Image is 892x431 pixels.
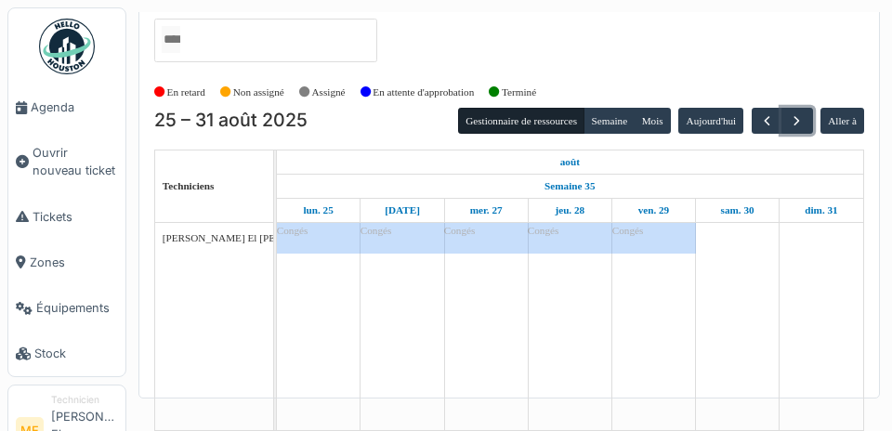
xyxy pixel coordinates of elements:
span: Congés [444,225,476,236]
span: [PERSON_NAME] El [PERSON_NAME] [163,232,342,243]
span: Congés [361,225,392,236]
label: Terminé [502,85,536,100]
a: Agenda [8,85,125,130]
label: Non assigné [233,85,284,100]
a: 26 août 2025 [380,199,425,222]
label: Assigné [312,85,346,100]
a: 30 août 2025 [716,199,759,222]
button: Suivant [781,108,812,135]
button: Mois [634,108,671,134]
a: Stock [8,331,125,376]
a: 29 août 2025 [634,199,675,222]
h2: 25 – 31 août 2025 [154,110,308,132]
a: 25 août 2025 [298,199,337,222]
span: Congés [612,225,644,236]
button: Semaine [584,108,635,134]
a: 25 août 2025 [556,150,584,174]
span: Ouvrir nouveau ticket [33,144,118,179]
span: Techniciens [163,180,215,191]
a: Ouvrir nouveau ticket [8,130,125,193]
a: 27 août 2025 [466,199,507,222]
label: En retard [167,85,205,100]
button: Gestionnaire de ressources [458,108,584,134]
span: Agenda [31,98,118,116]
a: Équipements [8,285,125,331]
button: Aujourd'hui [678,108,743,134]
button: Aller à [820,108,864,134]
span: Stock [34,345,118,362]
div: Technicien [51,393,118,407]
label: En attente d'approbation [373,85,474,100]
span: Congés [277,225,308,236]
a: Zones [8,240,125,285]
a: Semaine 35 [540,175,599,198]
span: Congés [528,225,559,236]
a: Tickets [8,194,125,240]
img: Badge_color-CXgf-gQk.svg [39,19,95,74]
span: Zones [30,254,118,271]
input: Tous [162,26,180,53]
span: Tickets [33,208,118,226]
a: 31 août 2025 [800,199,842,222]
a: 28 août 2025 [550,199,589,222]
span: Équipements [36,299,118,317]
button: Précédent [752,108,782,135]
